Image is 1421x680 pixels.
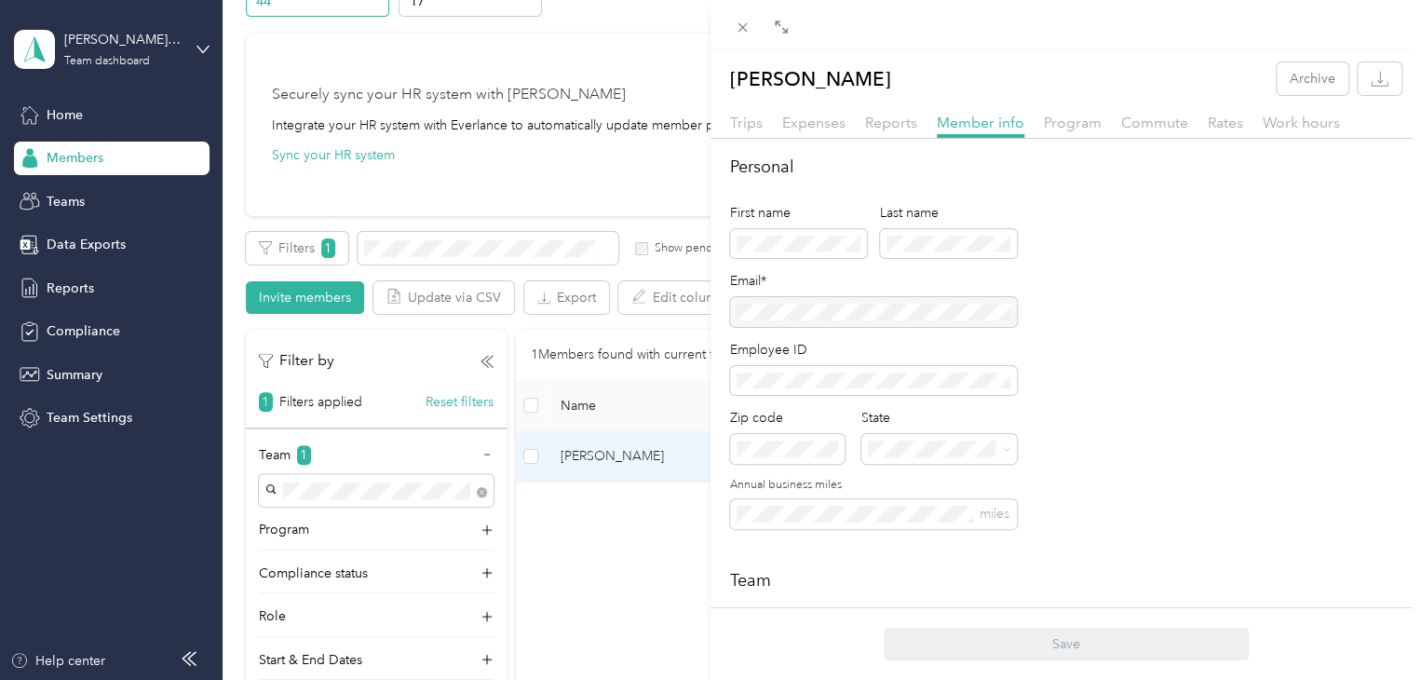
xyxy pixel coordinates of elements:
[730,155,1401,180] h2: Personal
[730,114,763,131] span: Trips
[1263,114,1340,131] span: Work hours
[730,408,845,428] div: Zip code
[880,203,1017,223] div: Last name
[1317,576,1421,680] iframe: Everlance-gr Chat Button Frame
[1121,114,1188,131] span: Commute
[730,568,1401,593] h2: Team
[730,271,1017,291] div: Email*
[730,62,891,95] p: [PERSON_NAME]
[980,506,1009,522] span: miles
[937,114,1024,131] span: Member info
[730,340,1017,360] div: Employee ID
[1277,62,1348,95] button: Archive
[861,408,1017,428] div: State
[730,477,1017,494] label: Annual business miles
[730,203,867,223] div: First name
[782,114,846,131] span: Expenses
[1044,114,1102,131] span: Program
[865,114,917,131] span: Reports
[1208,114,1243,131] span: Rates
